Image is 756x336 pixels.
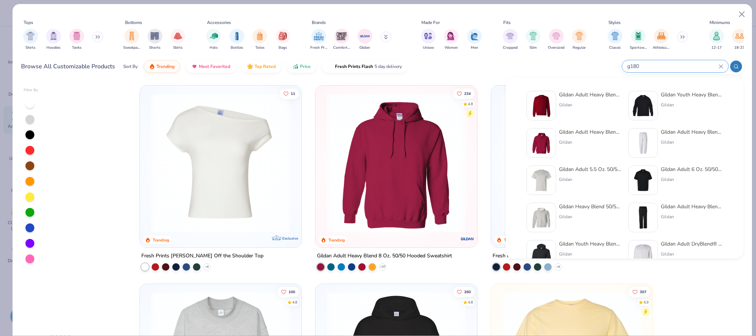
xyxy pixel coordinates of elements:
[661,240,723,248] div: Gildan Adult DryBlend® 50/50 Fleece Crew
[206,29,221,51] div: filter for Hats
[279,45,287,51] span: Bags
[421,29,436,51] div: filter for Unisex
[149,45,160,51] span: Shorts
[313,31,324,42] img: Fresh Prints Image
[199,64,230,69] span: Most Favorited
[421,19,440,26] div: Made For
[657,32,666,40] img: Athleisure Image
[653,29,670,51] button: filter button
[467,29,482,51] div: filter for Men
[526,29,541,51] div: filter for Slim
[210,32,218,40] img: Hats Image
[661,176,723,183] div: Gildan
[205,265,209,269] span: + 6
[530,243,553,266] img: d2b2286b-b497-4353-abda-ca1826771838
[255,45,265,51] span: Totes
[186,60,236,73] button: Most Favorited
[735,7,749,21] button: Close
[292,299,297,305] div: 4.8
[732,29,747,51] div: filter for 18-23
[447,32,456,40] img: Women Image
[556,265,560,269] span: + 6
[661,139,723,145] div: Gildan
[629,287,650,297] button: Like
[464,290,471,294] span: 260
[323,93,470,233] img: 01756b78-01f6-4cc6-8d8a-3c30c1a0c8ac
[632,206,655,229] img: 33884748-6a48-47bc-946f-b3f24aac6320
[640,290,646,294] span: 307
[207,19,231,26] div: Accessories
[242,60,281,73] button: Top Rated
[277,287,299,297] button: Like
[609,45,621,51] span: Classic
[661,91,723,99] div: Gildan Youth Heavy Blend 8 Oz. 50/50 Fleece Crew
[144,60,180,73] button: Trending
[572,29,587,51] div: filter for Regular
[653,45,670,51] span: Athleisure
[282,236,298,241] span: Exclusive
[548,29,565,51] div: filter for Oversized
[229,29,244,51] div: filter for Bottles
[279,32,287,40] img: Bags Image
[147,93,294,233] img: a1c94bf0-cbc2-4c5c-96ec-cab3b8502a7f
[734,45,745,51] span: 18-23
[276,29,290,51] button: filter button
[445,45,458,51] span: Women
[608,29,622,51] button: filter button
[252,29,267,51] div: filter for Totes
[231,45,243,51] span: Bottles
[559,240,621,248] div: Gildan Youth Heavy Blend™ 8 oz., 50/50 Hooded Sweatshirt
[310,29,327,51] div: filter for Fresh Prints
[255,64,276,69] span: Top Rated
[643,299,649,305] div: 4.9
[300,64,311,69] span: Price
[559,213,621,220] div: Gildan
[530,206,553,229] img: 7d24326c-c9c5-4841-bae4-e530e905f602
[25,45,35,51] span: Shirts
[421,29,436,51] button: filter button
[559,165,621,173] div: Gildan Adult 5.5 Oz. 50/50 T-Shirt
[256,32,264,40] img: Totes Image
[661,213,723,220] div: Gildan
[468,101,473,107] div: 4.8
[493,251,587,261] div: Fresh Prints Shay Off the Shoulder Tank
[328,64,334,69] img: flash.gif
[611,32,619,40] img: Classic Image
[359,45,370,51] span: Gildan
[468,299,473,305] div: 4.8
[123,63,138,70] div: Sort By
[424,32,432,40] img: Unisex Image
[460,232,475,246] img: Gildan logo
[559,128,621,136] div: Gildan Adult Heavy Blend 8 Oz. 50/50 Hooded Sweatshirt
[423,45,434,51] span: Unisex
[73,32,81,40] img: Tanks Image
[333,29,350,51] button: filter button
[156,64,175,69] span: Trending
[170,29,185,51] button: filter button
[732,29,747,51] button: filter button
[72,45,82,51] span: Tanks
[280,88,299,99] button: Like
[559,203,621,210] div: Gildan Heavy Blend 50/50 Full-Zip Hooded Sweatshirt
[191,64,197,69] img: most_fav.gif
[661,165,723,173] div: Gildan Adult 6 Oz. 50/50 Jersey Polo
[21,62,115,71] div: Browse All Customizable Products
[69,29,84,51] div: filter for Tanks
[310,29,327,51] button: filter button
[276,29,290,51] div: filter for Bags
[46,45,61,51] span: Hoodies
[572,29,587,51] button: filter button
[173,45,183,51] span: Skirts
[548,29,565,51] button: filter button
[317,251,452,261] div: Gildan Adult Heavy Blend 8 Oz. 50/50 Hooded Sweatshirt
[503,29,518,51] button: filter button
[46,29,61,51] button: filter button
[210,45,218,51] span: Hats
[661,102,723,108] div: Gildan
[630,29,647,51] div: filter for Sportswear
[291,92,295,95] span: 11
[630,29,647,51] button: filter button
[632,169,655,192] img: 58f3562e-1865-49f9-a059-47c567f7ec2e
[526,29,541,51] button: filter button
[24,88,38,93] div: Filter By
